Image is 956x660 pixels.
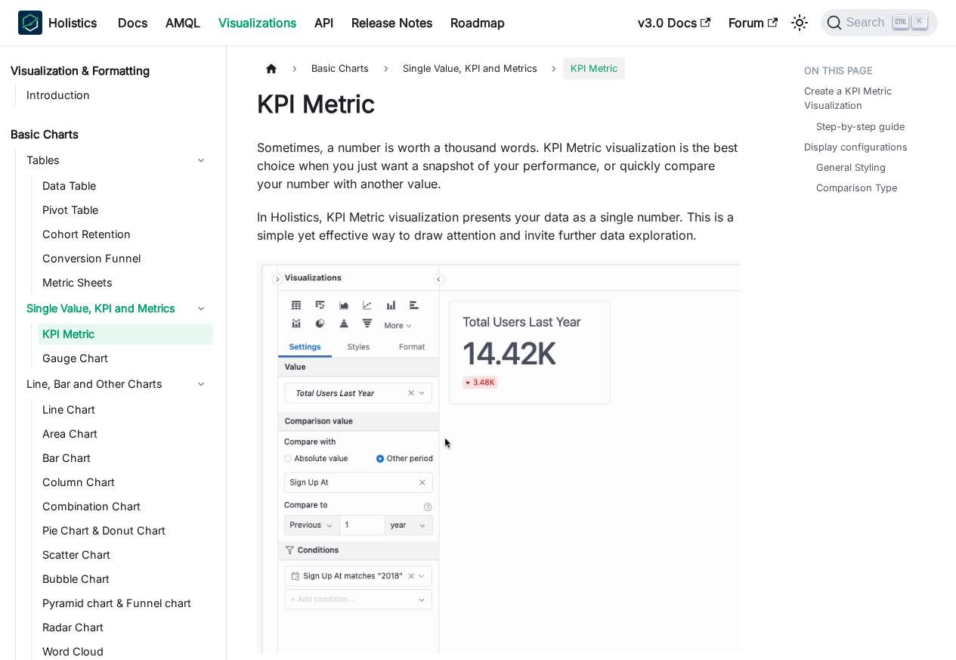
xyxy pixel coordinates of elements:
a: Visualizations [209,11,305,35]
a: Release Notes [342,11,441,35]
a: Bubble Chart [38,569,213,590]
a: Step-by-step guide [816,119,905,134]
button: Switch between dark and light mode (currently light mode) [787,11,812,35]
a: AMQL [156,11,209,35]
a: General Styling [816,160,886,175]
span: Search [842,16,894,29]
a: Comparison Type [816,181,897,195]
a: Roadmap [441,11,514,35]
a: Radar Chart [38,617,213,638]
a: Column Chart [38,472,213,493]
a: v3.0 Docs [629,11,719,35]
a: Create a KPI Metric Visualization [804,84,932,113]
a: Visualization & Formatting [6,60,213,82]
a: Line, Bar and Other Charts [22,372,213,396]
a: Pie Chart & Donut Chart [38,520,213,541]
a: Data Table [38,175,213,197]
a: HolisticsHolistics [18,11,97,35]
a: Conversion Funnel [38,248,213,269]
a: Introduction [22,85,213,106]
a: Pyramid chart & Funnel chart [38,593,213,614]
b: Holistics [48,14,97,32]
a: Pivot Table [38,200,213,221]
a: Line Chart [38,399,213,420]
a: Scatter Chart [38,544,213,565]
a: Docs [109,11,156,35]
a: Display configurations [804,140,908,154]
img: Holistics [18,11,42,35]
a: KPI Metric [38,324,213,345]
p: In Holistics, KPI Metric visualization presents your data as a single number. This is a simple ye... [257,208,744,244]
a: Home page [257,57,286,79]
span: KPI Metric [563,57,625,79]
a: Bar Chart [38,448,213,469]
nav: Breadcrumbs [257,57,744,79]
kbd: K [912,15,927,29]
a: Cohort Retention [38,224,213,245]
a: Metric Sheets [38,272,213,293]
a: Gauge Chart [38,348,213,369]
button: Search (Ctrl+K) [821,9,938,36]
a: Area Chart [38,423,213,445]
a: API [305,11,342,35]
p: Sometimes, a number is worth a thousand words. KPI Metric visualization is the best choice when y... [257,138,744,193]
span: Single Value, KPI and Metrics [395,57,545,79]
a: Tables [22,148,213,172]
a: Forum [719,11,787,35]
span: Basic Charts [304,57,376,79]
a: Combination Chart [38,496,213,517]
h1: KPI Metric [257,89,744,119]
a: Single Value, KPI and Metrics [22,296,213,321]
a: Basic Charts [6,124,213,145]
